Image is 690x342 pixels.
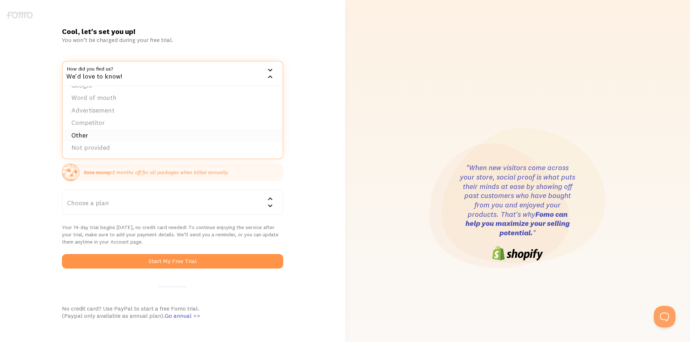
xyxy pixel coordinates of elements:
[7,12,33,18] img: fomo-logo-gray-b99e0e8ada9f9040e2984d0d95b3b12da0074ffd48d1e5cb62ac37fc77b0b268.svg
[62,305,283,319] div: No credit card? Use PayPal to start a free Fomo trial. (Paypal only available as annual plan).
[460,163,576,237] h3: "When new visitors come across your store, social proof is what puts their minds at ease by showi...
[84,169,112,176] strong: Save money:
[63,129,283,142] li: Other
[63,104,283,117] li: Advertisement
[84,169,229,176] p: 2 months off for all packages when billed annually.
[62,36,283,43] div: You won’t be charged during your free trial.
[62,224,283,245] p: Your 14-day trial begins [DATE], no credit card needed! To continue enjoying the service after yo...
[492,246,543,261] img: shopify-logo-6cb0242e8808f3daf4ae861e06351a6977ea544d1a5c563fd64e3e69b7f1d4c4.png
[62,61,283,86] div: We'd love to know!
[654,306,676,328] iframe: Help Scout Beacon - Open
[62,254,283,269] button: Start My Free Trial
[62,27,283,36] h1: Cool, let's set you up!
[165,312,200,319] span: Go annual >>
[63,117,283,129] li: Competitor
[62,190,283,215] div: Choose a plan
[63,142,283,154] li: Not provided
[63,92,283,104] li: Word of mouth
